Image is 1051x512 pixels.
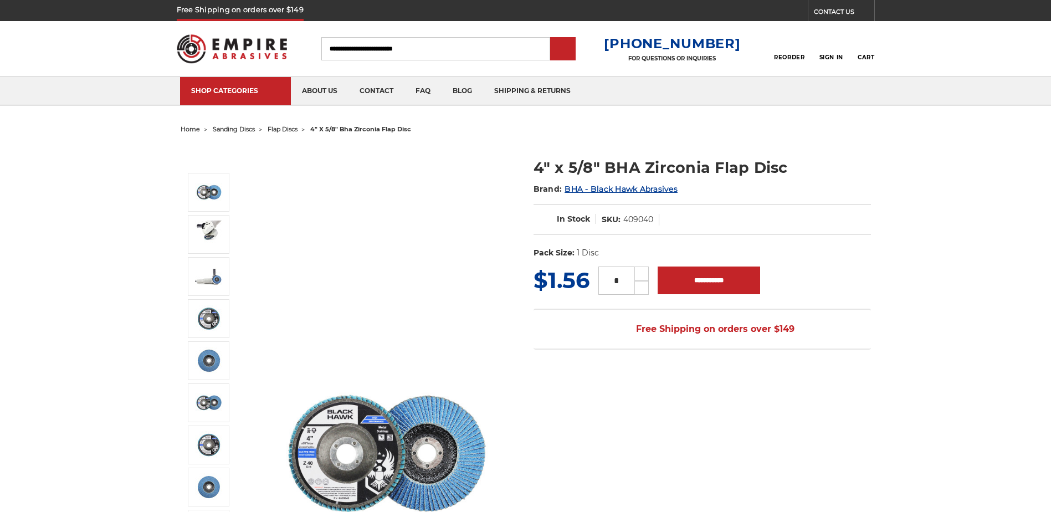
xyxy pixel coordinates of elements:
a: [PHONE_NUMBER] [604,35,740,52]
dd: 409040 [623,214,653,226]
p: FOR QUESTIONS OR INQUIRIES [604,55,740,62]
span: In Stock [557,214,590,224]
img: 4-inch BHA Zirconia flap disc with 40 grit designed for aggressive metal sanding and grinding [195,178,223,206]
span: Reorder [774,54,804,61]
img: Empire Abrasives [177,27,288,70]
span: Brand: [534,184,562,194]
a: flap discs [268,125,298,133]
a: Cart [858,37,874,61]
a: faq [404,77,442,105]
img: 4-inch BHA Zirconia flap disc, 60 grit, suitable for both wood and metal sanding [195,389,223,417]
dt: Pack Size: [534,247,575,259]
h1: 4" x 5/8" BHA Zirconia Flap Disc [534,157,871,178]
a: BHA - Black Hawk Abrasives [565,184,678,194]
dd: 1 Disc [577,247,599,259]
a: CONTACT US [814,6,874,21]
a: contact [348,77,404,105]
span: Free Shipping on orders over $149 [609,318,794,340]
img: BHA 60 grit Zirconia 4-inch flap discs ensures a smooth finish on wood and metal surfaces [195,431,223,459]
a: about us [291,77,348,105]
img: BHA 4-inch Zirconia flap disc on angle grinder for metal deburring and paint removal [195,221,223,248]
a: home [181,125,200,133]
span: 4" x 5/8" bha zirconia flap disc [310,125,411,133]
div: SHOP CATEGORIES [191,86,280,95]
span: Sign In [819,54,843,61]
dt: SKU: [602,214,621,226]
span: $1.56 [534,267,589,294]
img: BHA 4-inch flap discs with premium 40 grit Zirconia for professional grinding performance [195,305,223,332]
img: Heavy-duty 40 grit 4-inch flap disc by BHA for efficient grinding and shaping [195,347,223,375]
a: shipping & returns [483,77,582,105]
img: Long-lasting 60 grit BHA 4-inch flap disc, for consistent sanding and rust removal [195,473,223,501]
a: Reorder [774,37,804,60]
input: Submit [552,38,574,60]
a: SHOP CATEGORIES [180,77,291,105]
a: sanding discs [213,125,255,133]
a: blog [442,77,483,105]
img: BHA Zirconia flap disc attached to a 4-inch angle grinder for general sanding [195,263,223,290]
span: Cart [858,54,874,61]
